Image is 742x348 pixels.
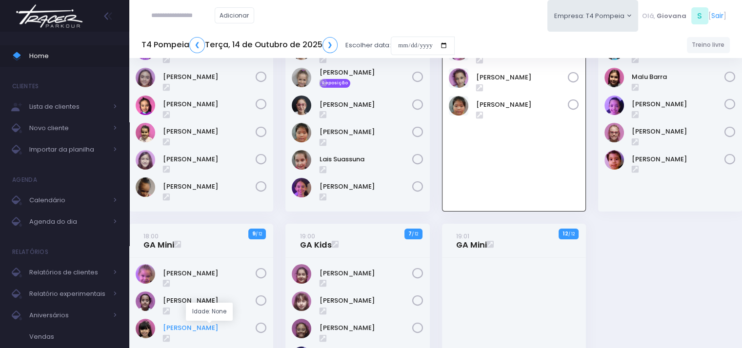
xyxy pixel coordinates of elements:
[320,100,412,110] a: [PERSON_NAME]
[292,319,311,338] img: Maria Clara Vieira Serrano
[29,330,117,343] span: Vendas
[632,155,724,164] a: [PERSON_NAME]
[163,127,256,136] a: [PERSON_NAME]
[136,319,155,338] img: Maria Eduarda Lucarine Fachini
[29,122,107,135] span: Novo cliente
[476,73,568,82] a: [PERSON_NAME]
[163,269,256,278] a: [PERSON_NAME]
[141,37,338,53] h5: T4 Pompeia Terça, 14 de Outubro de 2025
[292,178,311,197] img: Lara Souza
[136,291,155,311] img: Laura Lopes Rodrigues
[141,34,455,57] div: Escolher data:
[29,100,107,113] span: Lista de clientes
[604,123,624,142] img: Paola baldin Barreto Armentano
[687,37,730,53] a: Treino livre
[163,155,256,164] a: [PERSON_NAME]
[320,68,412,77] a: [PERSON_NAME]
[657,11,686,21] span: Giovana
[163,182,256,192] a: [PERSON_NAME]
[29,50,117,62] span: Home
[143,231,174,251] a: 18:00GA Mini
[292,123,311,142] img: Júlia Ayumi Tiba
[256,231,262,237] small: / 12
[136,264,155,284] img: Bella Mandelli
[604,96,624,115] img: Nina amorim
[12,242,48,262] h4: Relatórios
[300,231,332,251] a: 19:00GA Kids
[642,11,655,21] span: Olá,
[29,143,107,156] span: Importar da planilha
[632,72,724,82] a: Malu Barra
[136,123,155,142] img: Nicole Esteves Fabri
[691,7,708,24] span: S
[163,296,256,306] a: [PERSON_NAME]
[322,37,338,53] a: ❯
[408,230,412,237] strong: 7
[189,37,205,53] a: ❮
[29,309,107,322] span: Aniversários
[562,230,568,237] strong: 12
[320,155,412,164] a: Lais Suassuna
[29,194,107,207] span: Calendário
[320,296,412,306] a: [PERSON_NAME]
[163,323,256,333] a: [PERSON_NAME]
[136,96,155,115] img: Júlia Meneguim Merlo
[292,68,311,87] img: Cecília Mello
[568,231,574,237] small: / 12
[711,11,723,21] a: Sair
[476,100,568,110] a: [PERSON_NAME]
[215,7,255,23] a: Adicionar
[292,264,311,284] img: Helena Mendonça Calaf
[12,170,37,190] h4: Agenda
[320,182,412,192] a: [PERSON_NAME]
[292,150,311,170] img: Lais Suassuna
[163,99,256,109] a: [PERSON_NAME]
[604,150,624,170] img: Yumi Muller
[29,266,107,279] span: Relatórios de clientes
[320,79,351,88] span: Reposição
[252,230,256,237] strong: 9
[143,232,159,241] small: 18:00
[29,215,107,228] span: Agenda do dia
[29,288,107,300] span: Relatório experimentais
[320,127,412,137] a: [PERSON_NAME]
[604,68,624,87] img: Malu Barra Guirro
[292,291,311,311] img: Manuela Antonino
[449,68,468,88] img: Ivy Miki Miessa Guadanuci
[632,127,724,136] a: [PERSON_NAME]
[320,323,412,333] a: [PERSON_NAME]
[412,231,418,237] small: / 12
[136,150,155,170] img: Olívia Marconato Pizzo
[163,72,256,82] a: [PERSON_NAME]
[292,96,311,115] img: Julia Abrell Ribeiro
[136,68,155,87] img: Eloah Meneguim Tenorio
[12,77,39,96] h4: Clientes
[320,269,412,278] a: [PERSON_NAME]
[632,99,724,109] a: [PERSON_NAME]
[300,232,315,241] small: 19:00
[186,303,233,321] div: Idade: None
[449,96,468,116] img: Júlia Ayumi Tiba
[638,5,730,27] div: [ ]
[456,231,487,251] a: 19:01GA Mini
[136,177,155,197] img: Sophia Crispi Marques dos Santos
[456,232,469,241] small: 19:01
